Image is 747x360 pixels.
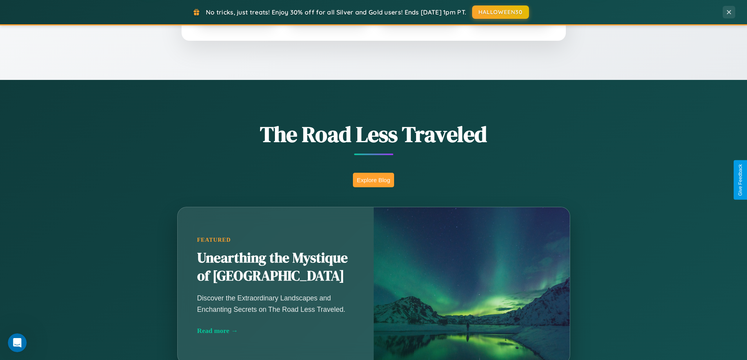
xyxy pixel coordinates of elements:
button: HALLOWEEN30 [472,5,529,19]
div: Read more → [197,327,354,335]
button: Explore Blog [353,173,394,187]
p: Discover the Extraordinary Landscapes and Enchanting Secrets on The Road Less Traveled. [197,293,354,315]
h1: The Road Less Traveled [138,119,609,149]
iframe: Intercom live chat [8,333,27,352]
div: Featured [197,237,354,243]
span: No tricks, just treats! Enjoy 30% off for all Silver and Gold users! Ends [DATE] 1pm PT. [206,8,466,16]
div: Give Feedback [738,164,743,196]
h2: Unearthing the Mystique of [GEOGRAPHIC_DATA] [197,249,354,285]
